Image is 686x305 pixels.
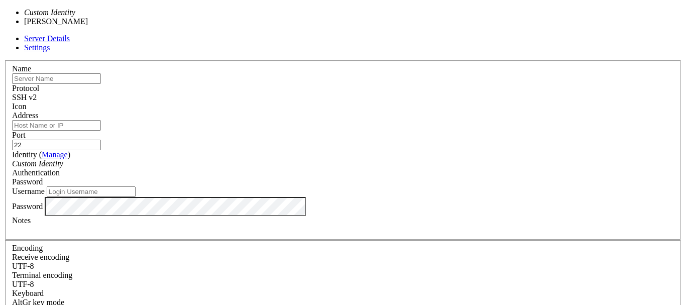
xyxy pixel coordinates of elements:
li: [PERSON_NAME] [24,17,151,26]
a: Settings [24,43,50,52]
input: Server Name [12,73,101,84]
label: Name [12,64,31,73]
span: ( ) [39,150,70,159]
input: Port Number [12,140,101,150]
span: SSH v2 [12,93,37,101]
a: Server Details [24,34,70,43]
label: Notes [12,216,31,225]
label: Encoding [12,244,43,252]
div: UTF-8 [12,262,674,271]
input: Login Username [47,186,136,197]
div: Custom Identity [12,159,674,168]
span: UTF-8 [12,280,34,288]
div: UTF-8 [12,280,674,289]
span: Password [12,177,43,186]
label: Address [12,111,38,120]
label: Icon [12,102,26,111]
a: Manage [42,150,68,159]
i: Custom Identity [12,159,63,168]
label: Authentication [12,168,60,177]
div: Password [12,177,674,186]
label: Keyboard [12,289,44,297]
label: Identity [12,150,70,159]
label: Port [12,131,26,139]
label: Username [12,187,45,195]
label: Protocol [12,84,39,92]
input: Host Name or IP [12,120,101,131]
label: Password [12,201,43,210]
label: The default terminal encoding. ISO-2022 enables character map translations (like graphics maps). ... [12,271,72,279]
label: Set the expected encoding for data received from the host. If the encodings do not match, visual ... [12,253,69,261]
div: SSH v2 [12,93,674,102]
i: Custom Identity [24,8,75,17]
span: UTF-8 [12,262,34,270]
